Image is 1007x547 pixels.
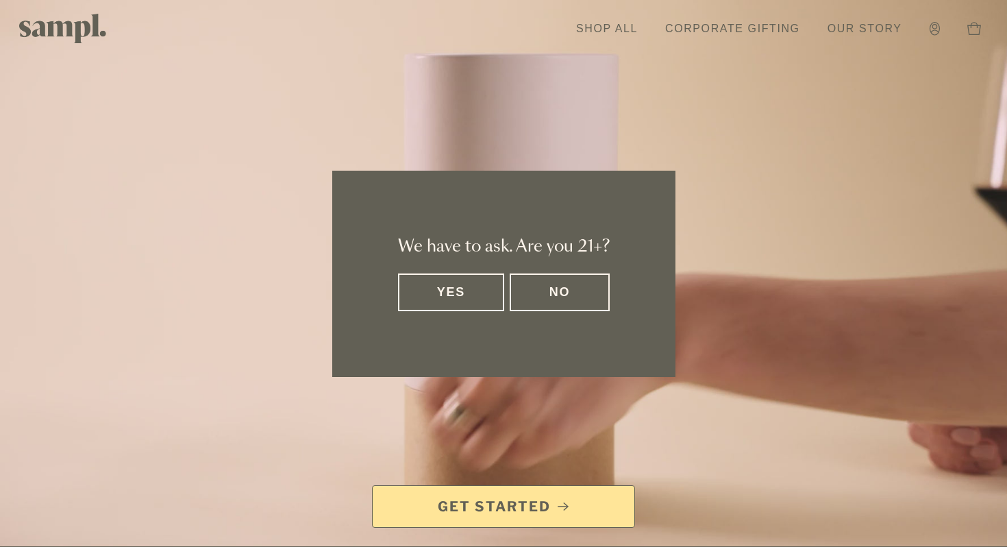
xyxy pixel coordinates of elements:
a: Shop All [569,14,645,44]
span: Get Started [438,497,551,516]
a: Corporate Gifting [658,14,807,44]
img: Sampl logo [19,14,107,43]
a: Get Started [372,485,635,528]
a: Our Story [821,14,909,44]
